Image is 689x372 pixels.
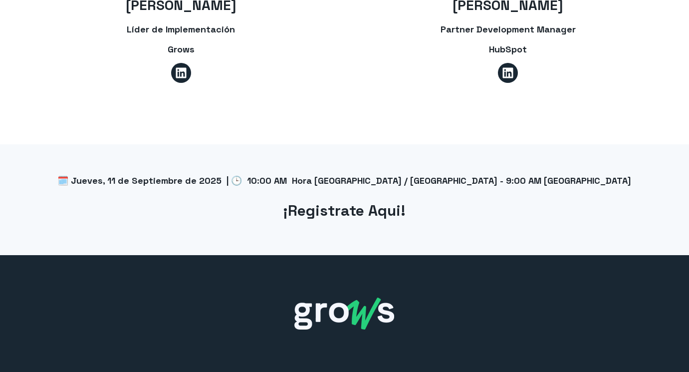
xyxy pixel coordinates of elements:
h2: ¡Registrate Aqui! [34,201,655,221]
a: Síguenos en LinkedIn [171,63,191,83]
span: HubSpot [489,43,527,55]
span: Líder de Implementación [127,23,235,35]
img: grows-white_1 [294,298,394,330]
span: Grows [168,43,195,55]
span: Partner Development Manager [441,23,576,35]
a: Síguenos en LinkedIn [498,63,518,83]
span: 🗓️ Jueves, 11 de Septiembre de 2025 | 🕒 10:00 AM Hora [GEOGRAPHIC_DATA] / [GEOGRAPHIC_DATA] - 9:0... [57,175,631,186]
